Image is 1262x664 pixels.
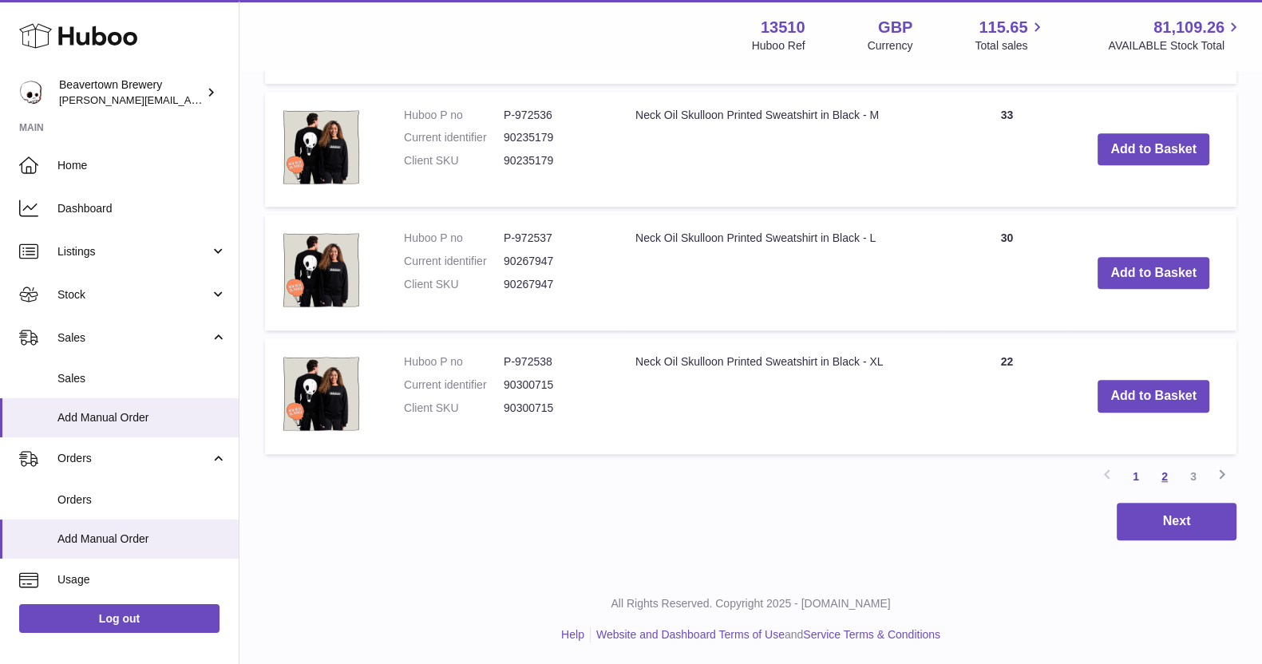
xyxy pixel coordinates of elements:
[504,254,603,269] dd: 90267947
[57,201,227,216] span: Dashboard
[619,92,943,207] td: Neck Oil Skulloon Printed Sweatshirt in Black - M
[404,354,504,370] dt: Huboo P no
[504,231,603,246] dd: P-972537
[504,130,603,145] dd: 90235179
[1098,133,1209,166] button: Add to Basket
[404,130,504,145] dt: Current identifier
[504,377,603,393] dd: 90300715
[57,492,227,508] span: Orders
[596,628,785,641] a: Website and Dashboard Terms of Use
[252,596,1249,611] p: All Rights Reserved. Copyright 2025 - [DOMAIN_NAME]
[1179,462,1208,491] a: 3
[803,628,940,641] a: Service Terms & Conditions
[619,338,943,454] td: Neck Oil Skulloon Printed Sweatshirt in Black - XL
[404,401,504,416] dt: Client SKU
[404,153,504,168] dt: Client SKU
[504,108,603,123] dd: P-972536
[281,231,361,310] img: Neck Oil Skulloon Printed Sweatshirt in Black - L
[1108,38,1243,53] span: AVAILABLE Stock Total
[752,38,805,53] div: Huboo Ref
[1117,503,1236,540] button: Next
[1108,17,1243,53] a: 81,109.26 AVAILABLE Stock Total
[57,451,210,466] span: Orders
[404,377,504,393] dt: Current identifier
[59,93,406,106] span: [PERSON_NAME][EMAIL_ADDRESS][PERSON_NAME][DOMAIN_NAME]
[943,215,1070,330] td: 30
[761,17,805,38] strong: 13510
[979,17,1027,38] span: 115.65
[504,277,603,292] dd: 90267947
[619,215,943,330] td: Neck Oil Skulloon Printed Sweatshirt in Black - L
[281,108,361,188] img: Neck Oil Skulloon Printed Sweatshirt in Black - M
[57,572,227,587] span: Usage
[404,277,504,292] dt: Client SKU
[561,628,584,641] a: Help
[1153,17,1224,38] span: 81,109.26
[975,17,1046,53] a: 115.65 Total sales
[975,38,1046,53] span: Total sales
[404,254,504,269] dt: Current identifier
[943,338,1070,454] td: 22
[19,604,220,633] a: Log out
[57,244,210,259] span: Listings
[57,532,227,547] span: Add Manual Order
[504,401,603,416] dd: 90300715
[504,354,603,370] dd: P-972538
[19,81,43,105] img: richard.gilbert-cross@beavertownbrewery.co.uk
[878,17,912,38] strong: GBP
[404,108,504,123] dt: Huboo P no
[57,330,210,346] span: Sales
[57,287,210,302] span: Stock
[59,77,203,108] div: Beavertown Brewery
[868,38,913,53] div: Currency
[1150,462,1179,491] a: 2
[591,627,940,642] li: and
[1098,380,1209,413] button: Add to Basket
[57,410,227,425] span: Add Manual Order
[281,354,361,434] img: Neck Oil Skulloon Printed Sweatshirt in Black - XL
[57,158,227,173] span: Home
[404,231,504,246] dt: Huboo P no
[1122,462,1150,491] a: 1
[1098,257,1209,290] button: Add to Basket
[57,371,227,386] span: Sales
[504,153,603,168] dd: 90235179
[943,92,1070,207] td: 33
